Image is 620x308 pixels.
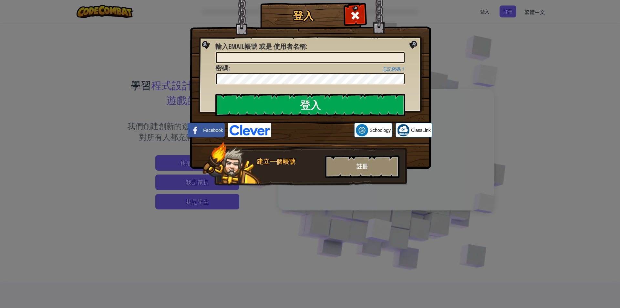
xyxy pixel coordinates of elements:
span: Schoology [370,127,391,133]
label: : [215,42,307,51]
span: 輸入Email帳號 或是 使用者名稱 [215,42,306,51]
iframe: 「使用 Google 帳戶登入」按鈕 [271,123,354,137]
img: facebook_small.png [189,124,201,136]
img: schoology.png [356,124,368,136]
img: classlink-logo-small.png [397,124,409,136]
span: Facebook [203,127,223,133]
a: 忘記密碼？ [383,67,405,72]
h1: 登入 [262,10,344,21]
span: ClassLink [411,127,431,133]
label: : [215,64,230,73]
input: 登入 [215,94,405,116]
div: 註冊 [325,155,399,178]
div: 建立一個帳號 [257,157,321,166]
span: 密碼 [215,64,228,72]
img: clever-logo-blue.png [228,123,271,137]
